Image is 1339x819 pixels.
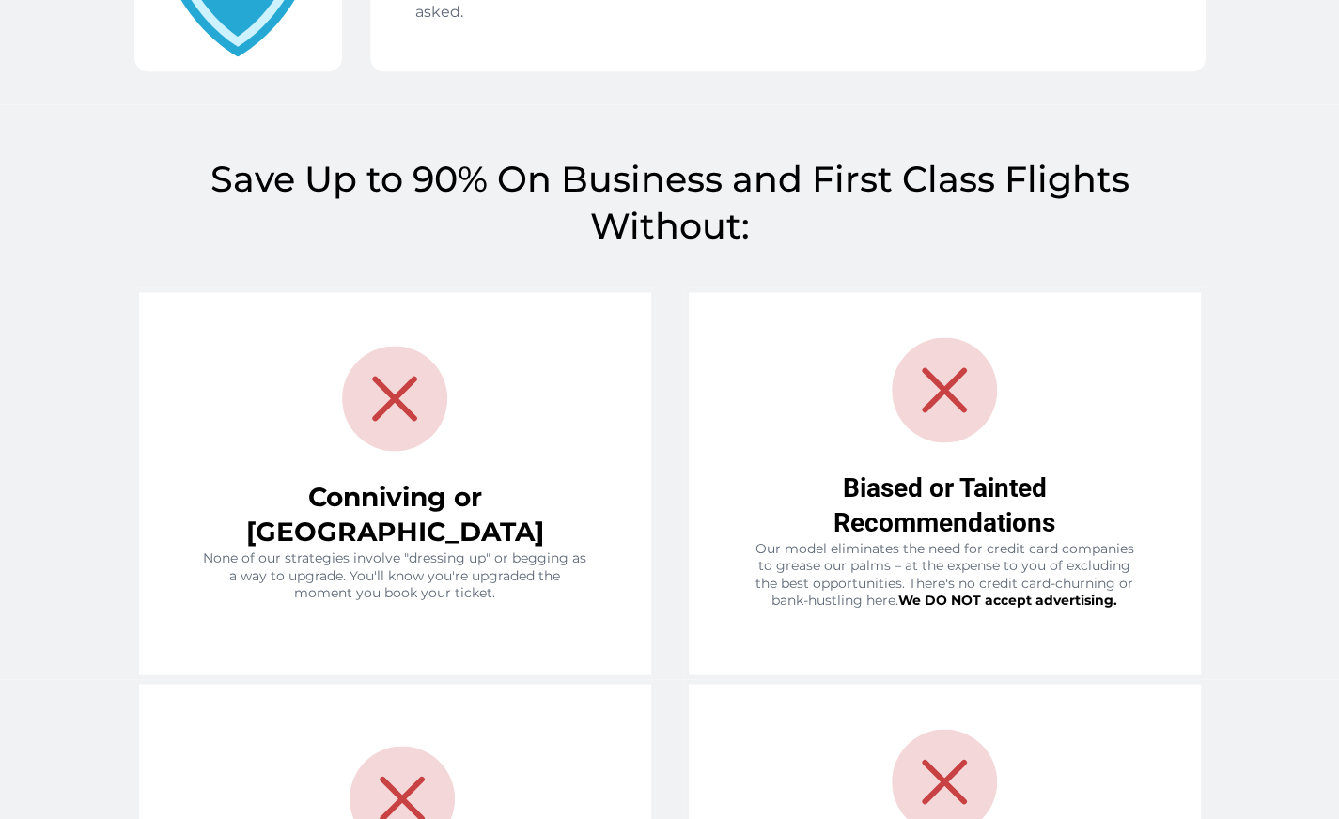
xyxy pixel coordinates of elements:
span: We DO NOT accept advertising. [898,591,1117,608]
span: Save Up to 90% On Business and First Class Flights Without: [210,157,1129,248]
strong: Biased or Tainted Recommendations [833,471,1055,536]
span: Conniving or [GEOGRAPHIC_DATA] [246,480,544,547]
span: Our model eliminates the need for credit card companies to grease our palms – at the expense to y... [755,539,1134,608]
span: None of our strategies involve "dressing up" or begging as a way to upgrade. You'll know you're u... [203,549,586,599]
